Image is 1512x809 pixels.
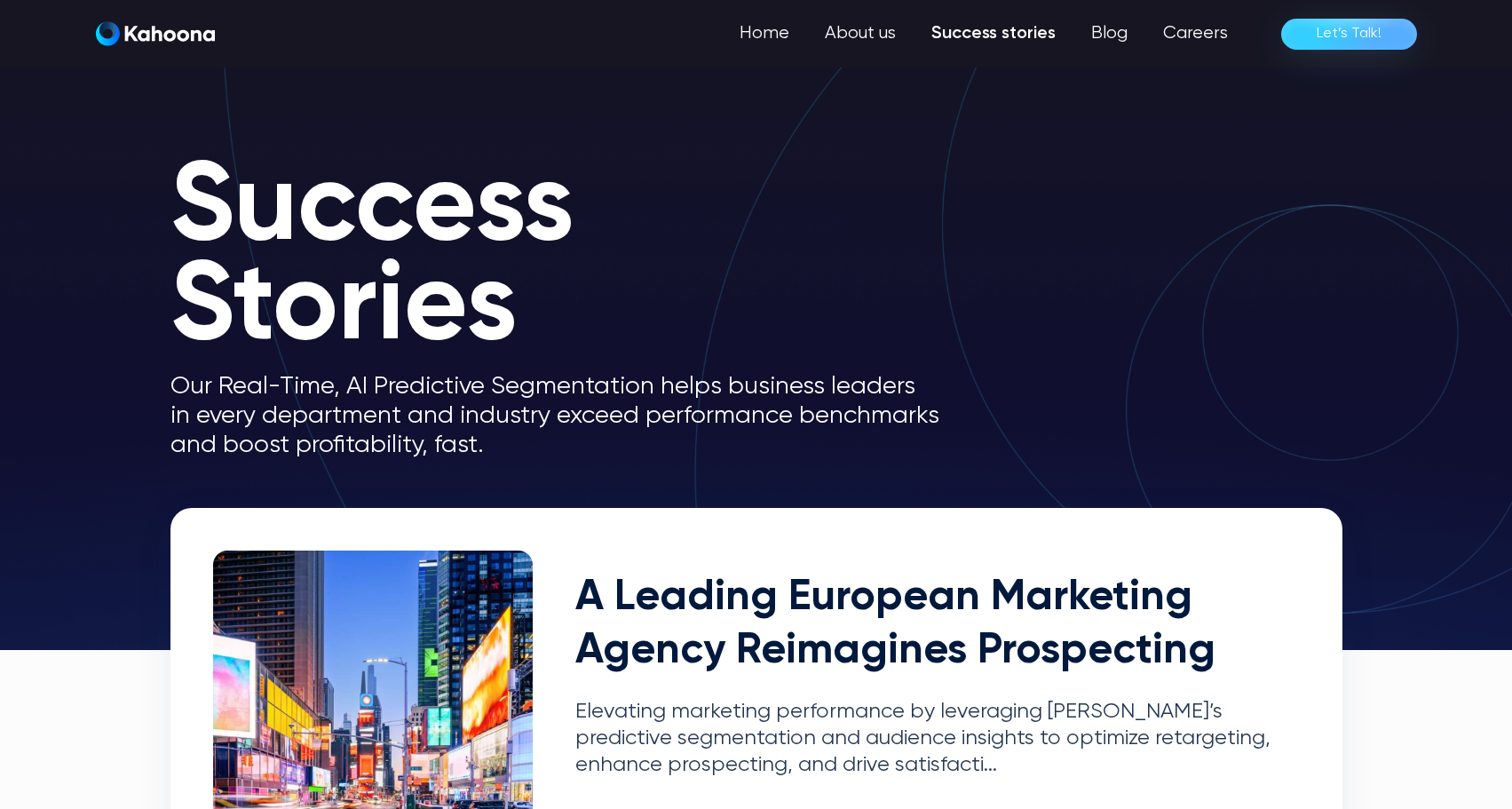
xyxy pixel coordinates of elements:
a: Home [722,16,807,52]
a: Let’s Talk! [1281,19,1417,50]
a: home [96,21,215,47]
h2: A Leading European Marketing Agency Reimagines Prospecting [575,572,1300,678]
a: Success stories [914,16,1073,52]
div: Let’s Talk! [1317,20,1381,48]
a: Blog [1073,16,1145,52]
p: Our Real-Time, AI Predictive Segmentation helps business leaders in every department and industry... [170,372,970,460]
a: Careers [1145,16,1246,52]
p: Elevating marketing performance by leveraging [PERSON_NAME]’s predictive segmentation and audienc... [575,699,1300,778]
h1: Success Stories [170,160,970,358]
img: Kahoona logo white [96,21,215,46]
a: About us [807,16,914,52]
